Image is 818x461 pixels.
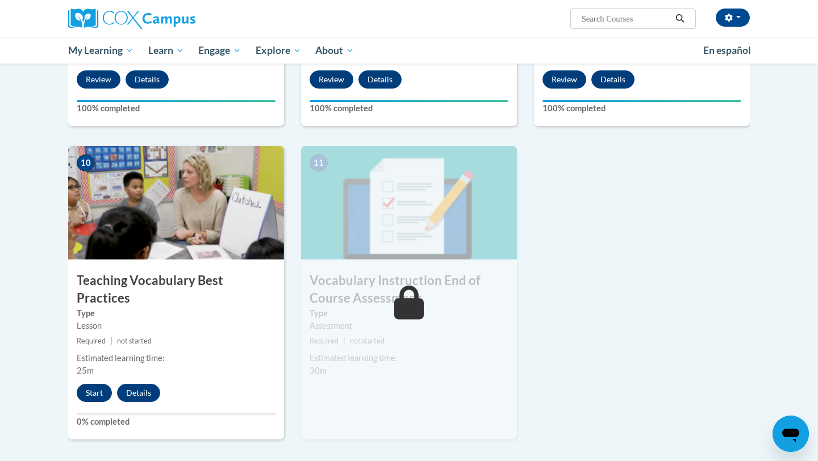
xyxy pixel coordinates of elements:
label: 100% completed [310,102,508,115]
input: Search Courses [581,12,671,26]
a: My Learning [61,37,141,64]
span: Engage [198,44,241,57]
span: About [315,44,354,57]
div: Estimated learning time: [77,352,276,364]
button: Details [126,70,169,89]
div: Lesson [77,320,276,332]
div: Your progress [310,100,508,102]
div: Your progress [542,100,741,102]
img: Cox Campus [68,9,195,29]
div: Assessment [310,320,508,332]
span: Explore [256,44,301,57]
a: About [308,37,362,64]
h3: Teaching Vocabulary Best Practices [68,272,284,307]
iframe: Button to launch messaging window [773,416,809,452]
label: Type [310,307,508,320]
span: not started [350,337,385,345]
button: Start [77,384,112,402]
button: Details [591,70,635,89]
a: Learn [141,37,191,64]
div: Your progress [77,100,276,102]
button: Search [671,12,688,26]
button: Details [117,384,160,402]
a: Explore [248,37,308,64]
div: Estimated learning time: [310,352,508,364]
label: 100% completed [542,102,741,115]
span: 11 [310,154,328,171]
span: 25m [77,366,94,375]
h3: Vocabulary Instruction End of Course Assessment [301,272,517,307]
a: Engage [191,37,248,64]
span: Required [77,337,106,345]
button: Review [310,70,353,89]
span: not started [117,337,152,345]
a: Cox Campus [68,9,284,29]
button: Details [358,70,402,89]
span: En español [703,44,751,56]
span: | [343,337,345,345]
span: My Learning [68,44,133,57]
label: Type [77,307,276,320]
span: | [110,337,112,345]
label: 100% completed [77,102,276,115]
label: 0% completed [77,416,276,428]
span: Required [310,337,339,345]
span: 30m [310,366,327,375]
a: En español [696,39,758,62]
img: Course Image [68,146,284,259]
button: Account Settings [716,9,750,27]
div: Main menu [51,37,767,64]
button: Review [77,70,120,89]
span: 10 [77,154,95,171]
button: Review [542,70,586,89]
img: Course Image [301,146,517,259]
span: Learn [148,44,184,57]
